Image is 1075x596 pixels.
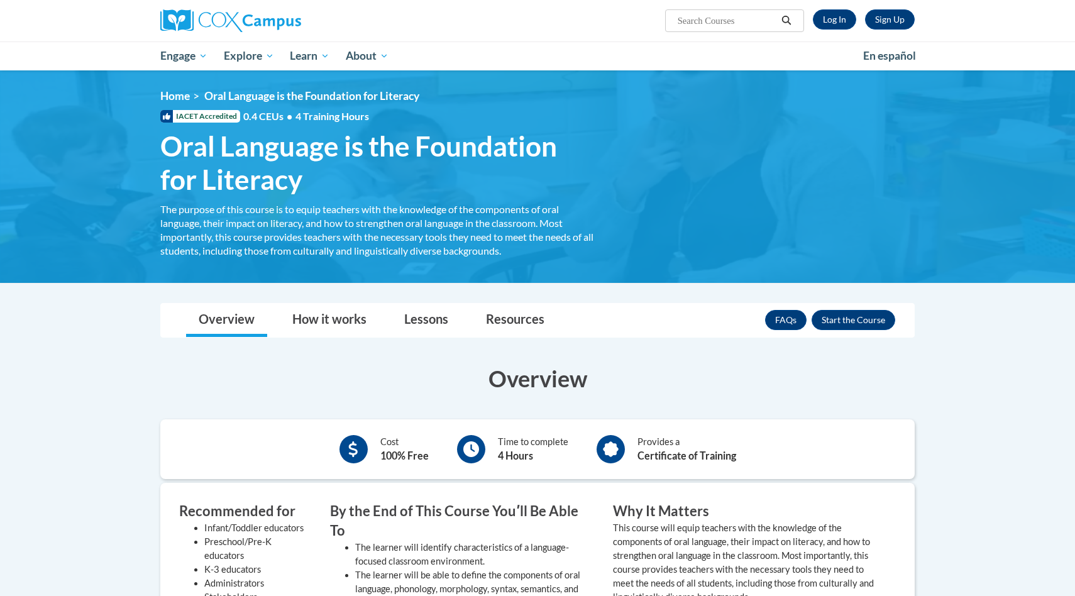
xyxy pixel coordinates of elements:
a: How it works [280,304,379,337]
a: Cox Campus [160,9,399,32]
div: The purpose of this course is to equip teachers with the knowledge of the components of oral lang... [160,202,594,258]
li: K-3 educators [204,563,311,577]
span: • [287,110,292,122]
h3: By the End of This Course Youʹll Be Able To [330,502,594,541]
span: 4 Training Hours [295,110,369,122]
a: Home [160,89,190,102]
span: About [346,48,389,63]
li: The learner will identify characteristics of a language-focused classroom environment. [355,541,594,568]
b: Certificate of Training [637,450,736,461]
a: Resources [473,304,557,337]
div: Cost [380,435,429,463]
a: Learn [282,41,338,70]
a: En español [855,43,924,69]
span: IACET Accredited [160,110,240,123]
h3: Why It Matters [613,502,877,521]
span: 0.4 CEUs [243,109,369,123]
span: Explore [224,48,274,63]
button: Enroll [812,310,895,330]
li: Preschool/Pre-K educators [204,535,311,563]
div: Main menu [141,41,934,70]
div: Provides a [637,435,736,463]
h3: Overview [160,363,915,394]
span: Engage [160,48,207,63]
li: Administrators [204,577,311,590]
a: Lessons [392,304,461,337]
h3: Recommended for [179,502,311,521]
span: Oral Language is the Foundation for Literacy [204,89,419,102]
b: 100% Free [380,450,429,461]
span: Learn [290,48,329,63]
span: Oral Language is the Foundation for Literacy [160,130,594,196]
a: Register [865,9,915,30]
img: Cox Campus [160,9,301,32]
a: About [338,41,397,70]
a: Overview [186,304,267,337]
a: Engage [152,41,216,70]
a: Log In [813,9,856,30]
button: Search [777,13,796,28]
input: Search Courses [676,13,777,28]
b: 4 Hours [498,450,533,461]
span: En español [863,49,916,62]
li: Infant/Toddler educators [204,521,311,535]
a: FAQs [765,310,807,330]
a: Explore [216,41,282,70]
div: Time to complete [498,435,568,463]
